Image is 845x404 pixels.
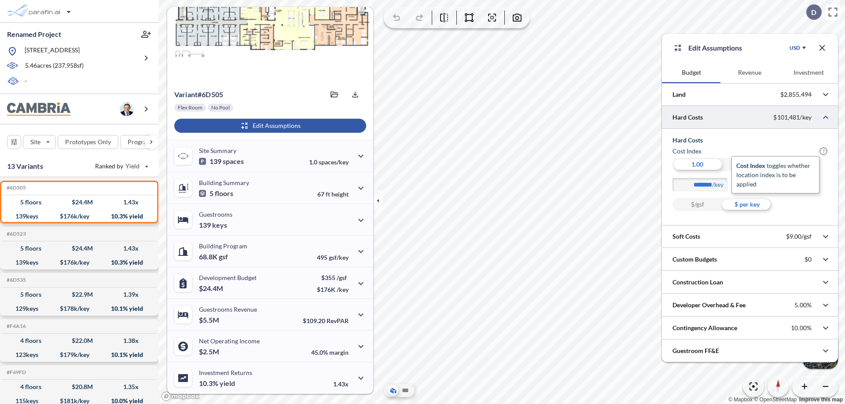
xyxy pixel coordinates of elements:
[317,286,349,293] p: $176K
[223,157,244,166] span: spaces
[805,255,812,263] p: $0
[120,135,168,149] button: Program
[25,76,27,87] p: -
[174,90,223,99] p: # 6d505
[786,233,812,240] p: $9.00/gsf
[199,306,257,313] p: Guestrooms Revenue
[5,323,26,329] h5: Click to copy the code
[672,147,702,156] h6: Cost index
[333,380,349,388] p: 1.43x
[388,385,398,396] button: Aerial View
[319,158,349,166] span: spaces/key
[199,157,244,166] p: 139
[199,179,249,186] p: Building Summary
[303,317,349,324] p: $109.20
[400,385,411,396] button: Site Plan
[23,135,56,149] button: Site
[672,346,719,355] p: Guestroom FF&E
[327,317,349,324] span: RevPAR
[5,231,26,237] h5: Click to copy the code
[199,347,220,356] p: $2.5M
[309,158,349,166] p: 1.0
[199,284,224,293] p: $24.4M
[688,43,742,53] p: Edit Assumptions
[728,397,753,403] a: Mapbox
[672,158,722,171] div: 1.00
[722,198,772,211] div: $ per key
[311,349,349,356] p: 45.0%
[331,190,349,198] span: height
[199,189,233,198] p: 5
[799,397,843,403] a: Improve this map
[791,324,812,332] p: 10.00%
[337,274,347,281] span: /gsf
[672,278,723,287] p: Construction Loan
[672,324,737,332] p: Contingency Allowance
[199,242,247,250] p: Building Program
[220,379,235,388] span: yield
[672,90,686,99] p: Land
[736,162,810,188] span: toggles whether location index is to be applied
[326,190,330,198] span: ft
[125,162,140,171] span: Yield
[199,337,260,345] p: Net Operating Income
[754,397,797,403] a: OpenStreetMap
[722,158,772,171] div: 1.18
[7,102,70,116] img: BrandImage
[199,369,252,376] p: Investment Returns
[5,369,26,375] h5: Click to copy the code
[161,391,200,401] a: Mapbox homepage
[317,254,349,261] p: 495
[779,62,838,83] button: Investment
[672,232,700,241] p: Soft Costs
[199,379,235,388] p: 10.3%
[215,189,233,198] span: floors
[199,274,257,281] p: Development Budget
[199,252,228,261] p: 68.8K
[5,277,26,283] h5: Click to copy the code
[819,147,827,155] span: ?
[736,162,765,169] span: cost index
[720,62,779,83] button: Revenue
[58,135,118,149] button: Prototypes Only
[120,102,134,116] img: user logo
[88,159,154,173] button: Ranked by Yield
[174,90,198,98] span: Variant
[712,180,732,189] label: /key
[25,46,80,57] p: [STREET_ADDRESS]
[790,44,800,51] div: USD
[780,91,812,98] p: $2,855,494
[662,62,720,83] button: Budget
[337,286,349,293] span: /key
[7,29,61,39] p: Renamed Project
[199,221,227,229] p: 139
[329,349,349,356] span: margin
[811,8,816,16] p: D
[672,136,827,145] h5: Hard Costs
[199,316,220,324] p: $5.5M
[672,198,722,211] div: $/gsf
[128,138,152,146] p: Program
[672,255,717,264] p: Custom Budgets
[794,301,812,309] p: 5.00%
[5,185,26,191] h5: Click to copy the code
[25,61,84,71] p: 5.46 acres ( 237,958 sf)
[317,274,349,281] p: $355
[199,147,236,154] p: Site Summary
[219,252,228,261] span: gsf
[211,104,230,111] p: No Pool
[672,301,746,309] p: Developer Overhead & Fee
[65,138,111,146] p: Prototypes Only
[174,119,366,133] button: Edit Assumptions
[329,254,349,261] span: gsf/key
[30,138,40,146] p: Site
[7,161,43,171] p: 13 Variants
[317,190,349,198] p: 67
[199,211,232,218] p: Guestrooms
[212,221,227,229] span: keys
[178,104,202,111] p: Flex Room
